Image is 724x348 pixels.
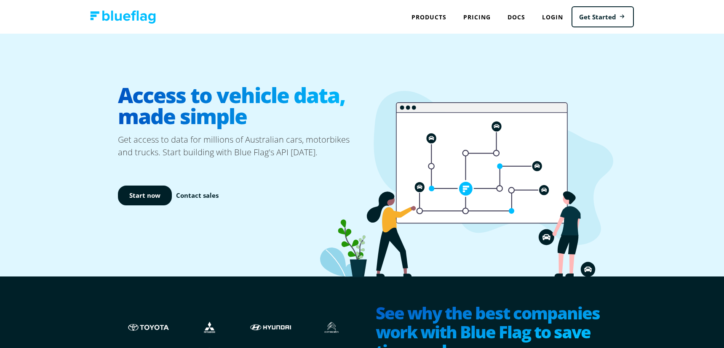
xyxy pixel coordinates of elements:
[499,8,534,26] a: Docs
[572,6,634,28] a: Get Started
[403,8,455,26] div: Products
[118,78,362,133] h1: Access to vehicle data, made simple
[187,319,232,335] img: Mistubishi logo
[248,319,293,335] img: Hyundai logo
[118,186,172,205] a: Start now
[176,191,219,200] a: Contact sales
[310,319,354,335] img: Citroen logo
[90,11,156,24] img: Blue Flag logo
[118,133,362,159] p: Get access to data for millions of Australian cars, motorbikes and trucks. Start building with Bl...
[126,319,171,335] img: Toyota logo
[534,8,572,26] a: Login to Blue Flag application
[455,8,499,26] a: Pricing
